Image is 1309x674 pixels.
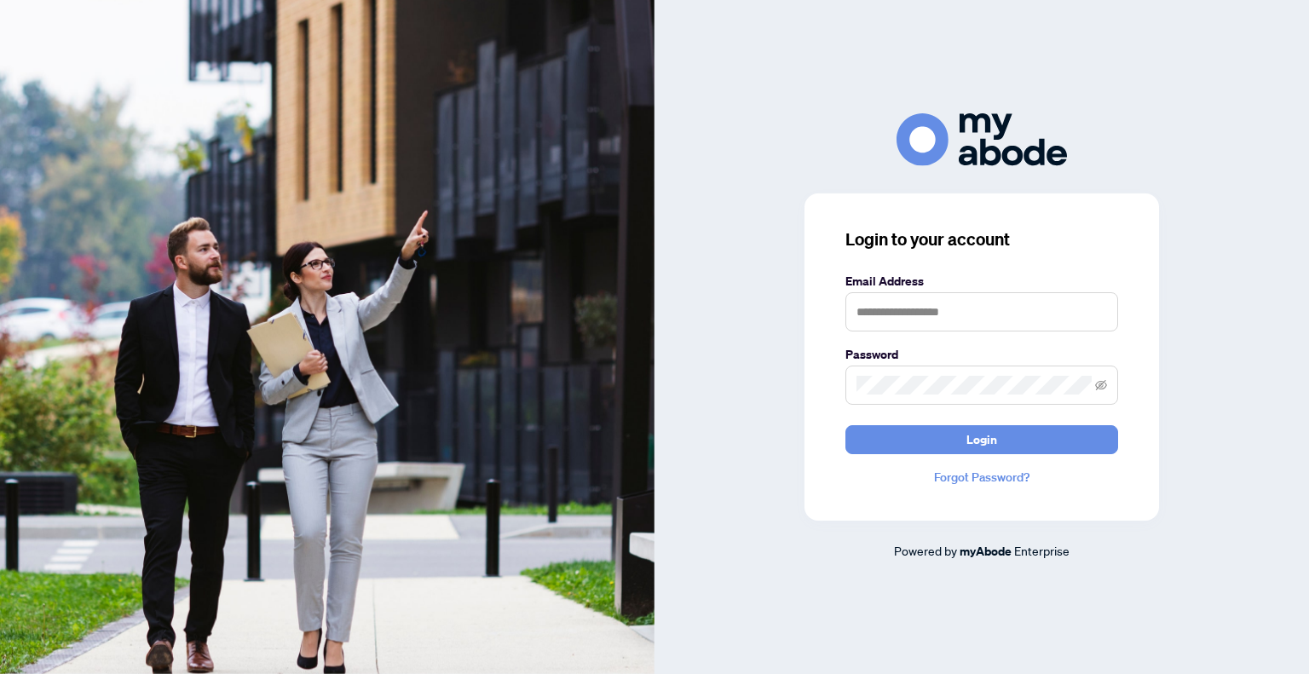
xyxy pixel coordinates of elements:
h3: Login to your account [845,228,1118,251]
span: Powered by [894,543,957,558]
span: eye-invisible [1095,379,1107,391]
img: ma-logo [897,113,1067,165]
label: Email Address [845,272,1118,291]
button: Login [845,425,1118,454]
span: Enterprise [1014,543,1070,558]
span: Login [966,426,997,453]
a: myAbode [960,542,1012,561]
label: Password [845,345,1118,364]
a: Forgot Password? [845,468,1118,487]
